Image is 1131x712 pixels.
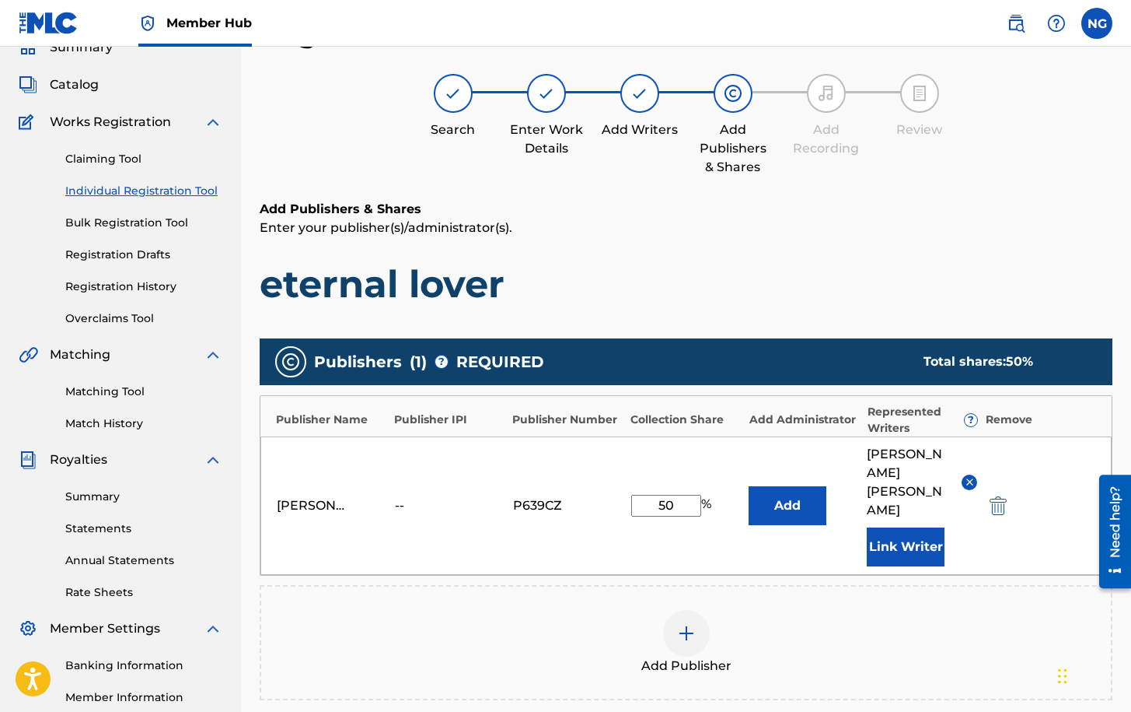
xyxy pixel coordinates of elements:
[1087,469,1131,595] iframe: Resource Center
[65,247,222,263] a: Registration Drafts
[1047,14,1066,33] img: help
[1006,354,1033,369] span: 50 %
[65,151,222,167] a: Claiming Tool
[910,84,929,103] img: step indicator icon for Review
[19,75,99,94] a: CatalogCatalog
[65,310,222,327] a: Overclaims Tool
[867,404,978,437] div: Represented Writers
[965,414,977,426] span: ?
[50,38,113,57] span: Summary
[508,121,585,158] div: Enter Work Details
[1081,8,1112,39] div: User Menu
[749,486,826,525] button: Add
[512,412,623,428] div: Publisher Number
[19,38,37,57] img: Summary
[260,200,1112,219] h6: Add Publishers & Shares
[260,261,1112,307] h1: eternal lover
[204,619,222,638] img: expand
[1053,637,1131,712] iframe: Chat Widget
[204,345,222,364] img: expand
[19,345,38,364] img: Matching
[414,121,492,139] div: Search
[986,412,1096,428] div: Remove
[694,121,772,177] div: Add Publishers & Shares
[65,279,222,295] a: Registration History
[50,75,99,94] span: Catalog
[281,352,300,371] img: publishers
[65,489,222,505] a: Summary
[19,75,37,94] img: Catalog
[65,689,222,706] a: Member Information
[65,521,222,537] a: Statements
[964,476,976,488] img: remove-from-list-button
[19,451,37,469] img: Royalties
[204,451,222,469] img: expand
[19,619,37,638] img: Member Settings
[65,416,222,432] a: Match History
[50,345,110,364] span: Matching
[138,14,157,33] img: Top Rightsholder
[394,412,504,428] div: Publisher IPI
[867,445,950,520] span: [PERSON_NAME] [PERSON_NAME]
[19,38,113,57] a: SummarySummary
[630,412,741,428] div: Collection Share
[1041,8,1072,39] div: Help
[204,113,222,132] img: expand
[65,384,222,400] a: Matching Tool
[817,84,836,103] img: step indicator icon for Add Recording
[50,451,107,469] span: Royalties
[867,528,944,566] button: Link Writer
[990,496,1007,515] img: 12a2ab48e56ec057fbd8.svg
[537,84,556,103] img: step indicator icon for Enter Work Details
[314,350,402,374] span: Publishers
[677,624,696,643] img: add
[881,121,958,139] div: Review
[65,552,222,569] a: Annual Statements
[410,350,427,374] span: ( 1 )
[641,657,731,675] span: Add Publisher
[456,350,544,374] span: REQUIRED
[601,121,679,139] div: Add Writers
[50,619,160,638] span: Member Settings
[1000,8,1032,39] a: Public Search
[65,658,222,674] a: Banking Information
[260,219,1112,237] p: Enter your publisher(s)/administrator(s).
[923,352,1081,371] div: Total shares:
[701,495,715,517] span: %
[435,356,448,368] span: ?
[787,121,865,158] div: Add Recording
[1058,653,1067,700] div: Drag
[65,183,222,199] a: Individual Registration Tool
[444,84,463,103] img: step indicator icon for Search
[19,113,39,132] img: Works Registration
[65,215,222,231] a: Bulk Registration Tool
[724,84,742,103] img: step indicator icon for Add Publishers & Shares
[1007,14,1025,33] img: search
[166,14,252,32] span: Member Hub
[50,113,171,132] span: Works Registration
[749,412,860,428] div: Add Administrator
[19,12,79,34] img: MLC Logo
[65,584,222,601] a: Rate Sheets
[630,84,649,103] img: step indicator icon for Add Writers
[276,412,386,428] div: Publisher Name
